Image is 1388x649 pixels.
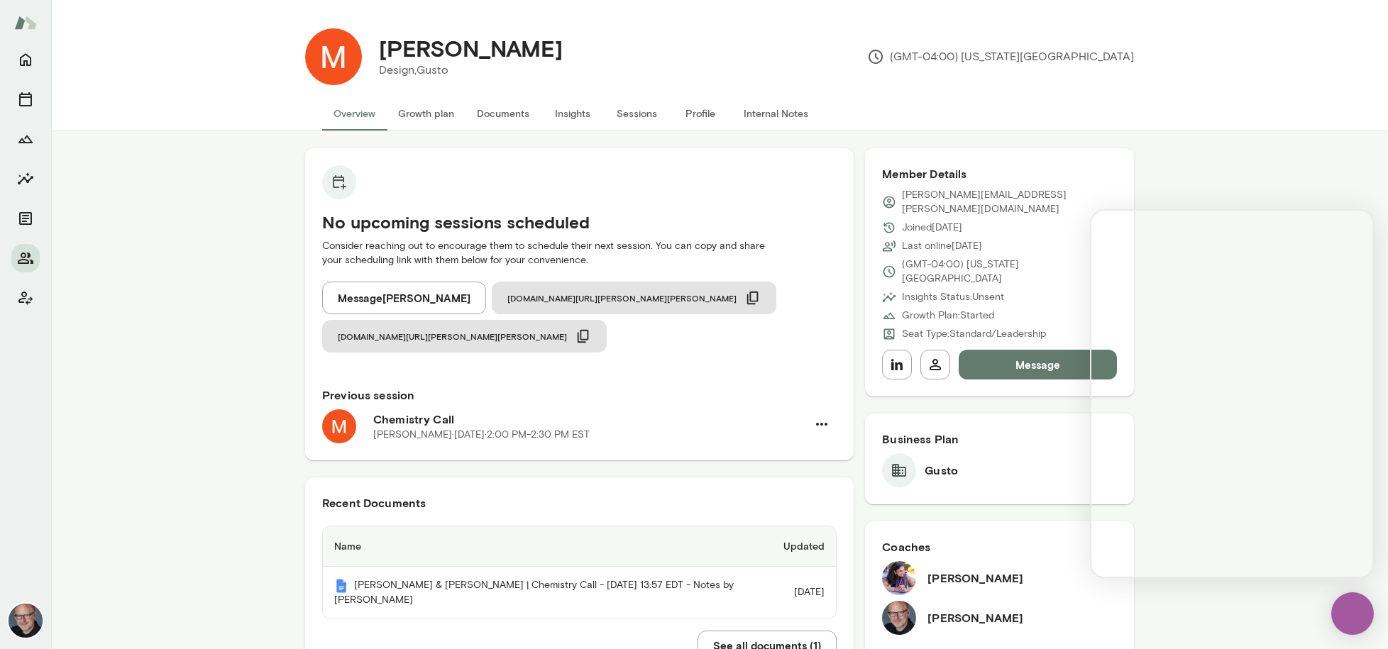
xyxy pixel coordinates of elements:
[507,292,737,304] span: [DOMAIN_NAME][URL][PERSON_NAME][PERSON_NAME]
[11,204,40,233] button: Documents
[323,526,772,567] th: Name
[323,567,772,619] th: [PERSON_NAME] & [PERSON_NAME] | Chemistry Call - [DATE] 13:57 EDT - Notes by [PERSON_NAME]
[925,462,958,479] h6: Gusto
[959,350,1117,379] button: Message
[322,211,837,233] h5: No upcoming sessions scheduled
[772,526,836,567] th: Updated
[11,244,40,272] button: Members
[902,221,962,235] p: Joined [DATE]
[492,282,776,314] button: [DOMAIN_NAME][URL][PERSON_NAME][PERSON_NAME]
[11,45,40,74] button: Home
[882,431,1117,448] h6: Business Plan
[882,561,916,595] img: Aradhana Goel
[902,257,1117,286] p: (GMT-04:00) [US_STATE][GEOGRAPHIC_DATA]
[902,290,1004,304] p: Insights Status: Unsent
[322,494,837,511] h6: Recent Documents
[902,188,1117,216] p: [PERSON_NAME][EMAIL_ADDRESS][PERSON_NAME][DOMAIN_NAME]
[867,48,1134,65] p: (GMT-04:00) [US_STATE][GEOGRAPHIC_DATA]
[322,282,486,314] button: Message[PERSON_NAME]
[466,96,541,131] button: Documents
[322,96,387,131] button: Overview
[14,9,37,36] img: Mento
[373,411,807,428] h6: Chemistry Call
[902,309,994,323] p: Growth Plan: Started
[927,570,1023,587] h6: [PERSON_NAME]
[11,165,40,193] button: Insights
[338,331,567,342] span: [DOMAIN_NAME][URL][PERSON_NAME][PERSON_NAME]
[11,284,40,312] button: Client app
[732,96,820,131] button: Internal Notes
[541,96,605,131] button: Insights
[9,604,43,638] img: Nick Gould
[668,96,732,131] button: Profile
[379,35,563,62] h4: [PERSON_NAME]
[373,428,590,442] p: [PERSON_NAME] · [DATE] · 2:00 PM-2:30 PM EST
[605,96,668,131] button: Sessions
[882,165,1117,182] h6: Member Details
[379,62,563,79] p: Design, Gusto
[11,85,40,113] button: Sessions
[882,538,1117,555] h6: Coaches
[902,239,982,253] p: Last online [DATE]
[387,96,466,131] button: Growth plan
[322,320,607,353] button: [DOMAIN_NAME][URL][PERSON_NAME][PERSON_NAME]
[322,387,837,404] h6: Previous session
[11,125,40,153] button: Growth Plan
[882,601,916,635] img: Nick Gould
[902,327,1046,341] p: Seat Type: Standard/Leadership
[305,28,362,85] img: Mike Hardy
[322,239,837,267] p: Consider reaching out to encourage them to schedule their next session. You can copy and share yo...
[772,567,836,619] td: [DATE]
[927,609,1023,626] h6: [PERSON_NAME]
[334,579,348,593] img: Mento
